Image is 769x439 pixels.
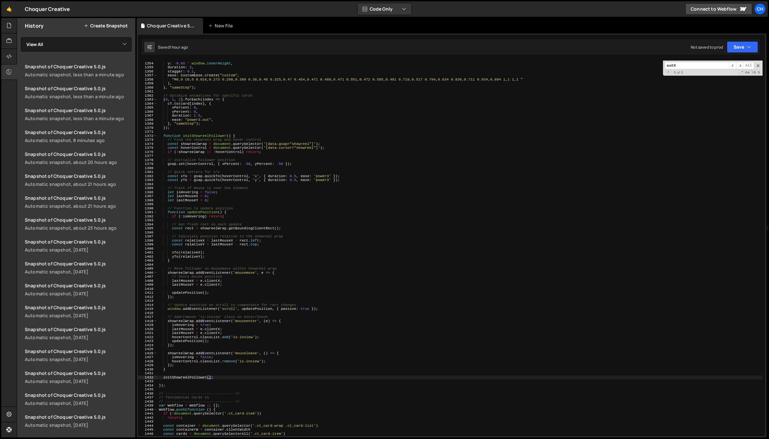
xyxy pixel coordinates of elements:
[138,319,158,323] div: 1418
[138,396,158,400] div: 1437
[138,392,158,396] div: 1436
[138,138,158,142] div: 1373
[138,347,158,351] div: 1425
[138,174,158,178] div: 1382
[25,326,131,332] div: Snapshot of Choquer Creative 5.0.js
[25,348,131,354] div: Snapshot of Choquer Creative 5.0.js
[21,388,135,410] a: Snapshot of Choquer Creative 5.0.js Automatic snapshot, [DATE]
[25,129,131,135] div: Snapshot of Choquer Creative 5.0.js
[138,255,158,259] div: 1402
[21,169,135,191] a: Snapshot of Choquer Creative 5.0.js Automatic snapshot, about 21 hours ago
[138,408,158,412] div: 1440
[138,78,158,82] div: 1358
[138,73,158,78] div: 1357
[138,106,158,110] div: 1365
[138,295,158,299] div: 1412
[138,126,158,130] div: 1370
[751,70,757,75] span: Whole Word Search
[138,62,158,66] div: 1354
[691,44,723,50] div: Not saved to prod
[25,414,131,420] div: Snapshot of Choquer Creative 5.0.js
[138,315,158,319] div: 1417
[138,142,158,146] div: 1374
[138,323,158,327] div: 1419
[25,422,131,428] div: Automatic snapshot, [DATE]
[21,301,135,322] a: Snapshot of Choquer Creative 5.0.js Automatic snapshot, [DATE]
[21,235,135,257] a: Snapshot of Choquer Creative 5.0.js Automatic snapshot, [DATE]
[21,344,135,366] a: Snapshot of Choquer Creative 5.0.js Automatic snapshot, [DATE]
[25,225,131,231] div: Automatic snapshot, about 23 hours ago
[138,90,158,94] div: 1361
[25,72,131,78] div: Automatic snapshot, less than a minute ago
[21,191,135,213] a: Snapshot of Choquer Creative 5.0.js Automatic snapshot, about 21 hours ago
[21,147,135,169] a: Snapshot of Choquer Creative 5.0.js Automatic snapshot, about 20 hours ago
[138,251,158,255] div: 1401
[25,151,131,157] div: Snapshot of Choquer Creative 5.0.js
[138,283,158,287] div: 1409
[138,259,158,263] div: 1403
[25,63,131,70] div: Snapshot of Choquer Creative 5.0.js
[25,93,131,100] div: Automatic snapshot, less than a minute ago
[138,420,158,424] div: 1443
[138,182,158,186] div: 1384
[138,134,158,138] div: 1372
[138,412,158,416] div: 1441
[25,334,131,340] div: Automatic snapshot, [DATE]
[138,215,158,219] div: 1392
[25,181,131,187] div: Automatic snapshot, about 21 hours ago
[84,23,128,28] button: Create Snapshot
[743,62,754,69] span: Alt-Enter
[138,186,158,190] div: 1385
[138,355,158,359] div: 1427
[25,312,131,319] div: Automatic snapshot, [DATE]
[138,367,158,372] div: 1430
[138,327,158,331] div: 1420
[21,81,135,103] a: Snapshot of Choquer Creative 5.0.jsAutomatic snapshot, less than a minute ago
[138,299,158,303] div: 1413
[138,384,158,388] div: 1434
[138,343,158,348] div: 1424
[138,110,158,114] div: 1366
[138,234,158,239] div: 1397
[754,3,766,15] a: Ch
[138,158,158,162] div: 1378
[138,81,158,86] div: 1359
[138,122,158,126] div: 1369
[138,376,158,380] div: 1432
[25,400,131,406] div: Automatic snapshot, [DATE]
[21,279,135,301] a: Snapshot of Choquer Creative 5.0.js Automatic snapshot, [DATE]
[138,146,158,150] div: 1375
[138,226,158,231] div: 1395
[170,44,188,50] div: 1 hour ago
[138,267,158,271] div: 1405
[138,379,158,384] div: 1433
[25,107,131,113] div: Snapshot of Choquer Creative 5.0.js
[21,366,135,388] a: Snapshot of Choquer Creative 5.0.js Automatic snapshot, [DATE]
[138,339,158,343] div: 1423
[138,94,158,98] div: 1362
[25,370,131,376] div: Snapshot of Choquer Creative 5.0.js
[25,159,131,165] div: Automatic snapshot, about 20 hours ago
[138,363,158,367] div: 1429
[21,125,135,147] a: Snapshot of Choquer Creative 5.0.js Automatic snapshot, 8 minutes ago
[138,70,158,74] div: 1356
[138,114,158,118] div: 1367
[138,170,158,174] div: 1381
[138,166,158,170] div: 1380
[138,424,158,428] div: 1444
[21,103,135,125] a: Snapshot of Choquer Creative 5.0.jsAutomatic snapshot, less than a minute ago
[138,154,158,158] div: 1377
[138,223,158,227] div: 1394
[138,194,158,198] div: 1387
[138,271,158,275] div: 1406
[665,62,729,69] input: Search for
[138,130,158,134] div: 1371
[25,269,131,275] div: Automatic snapshot, [DATE]
[138,102,158,106] div: 1364
[685,3,752,15] a: Connect to Webflow
[138,247,158,251] div: 1400
[208,23,235,29] div: New File
[21,257,135,279] a: Snapshot of Choquer Creative 5.0.js Automatic snapshot, [DATE]
[138,331,158,335] div: 1421
[729,62,736,69] span: ​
